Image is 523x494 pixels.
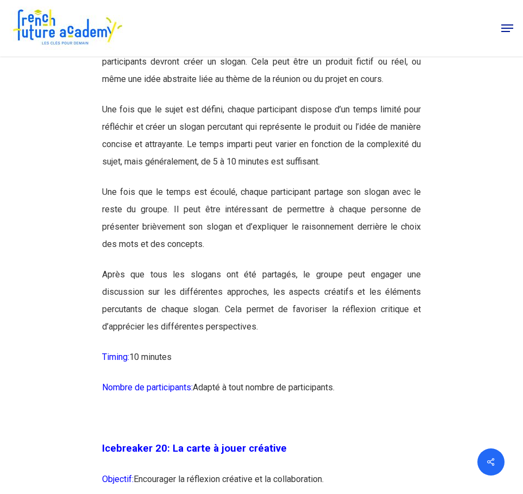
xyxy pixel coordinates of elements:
[102,101,421,183] p: Une fois que le sujet est défini, chaque participant dispose d’un temps limité pour réfléchir et ...
[10,7,124,50] img: French Future Academy
[501,23,513,34] a: Navigation Menu
[102,36,421,101] p: Le jeu commence en désignant un produit ou une idée spécifique pour lequel les participants devro...
[102,379,421,409] p: Adapté à tout nombre de participants.
[102,266,421,349] p: Après que tous les slogans ont été partagés, le groupe peut engager une discussion sur les différ...
[102,474,134,484] span: Objectif:
[102,349,421,379] p: 10 minutes
[102,382,193,392] span: Nombre de participants:
[102,183,421,266] p: Une fois que le temps est écoulé, chaque participant partage son slogan avec le reste du groupe. ...
[102,352,129,362] span: Timing:
[102,442,287,454] span: Icebreaker 20: La carte à jouer créative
